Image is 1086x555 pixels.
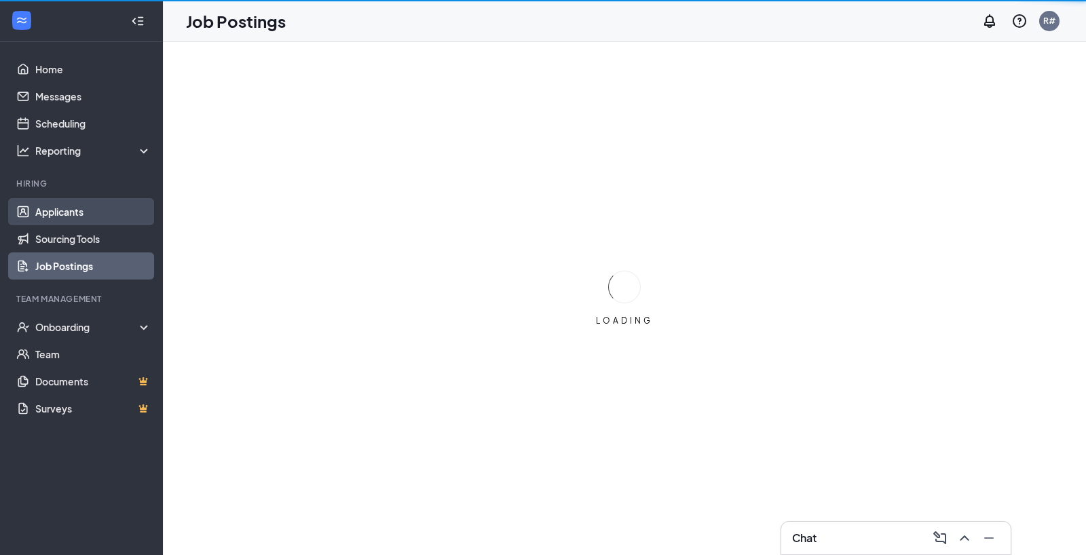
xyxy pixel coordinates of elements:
[35,110,151,137] a: Scheduling
[35,198,151,225] a: Applicants
[1043,15,1055,26] div: R#
[1011,13,1028,29] svg: QuestionInfo
[954,527,975,549] button: ChevronUp
[35,395,151,422] a: SurveysCrown
[186,9,286,33] h1: Job Postings
[16,178,149,189] div: Hiring
[35,341,151,368] a: Team
[978,527,1000,549] button: Minimize
[16,320,30,334] svg: UserCheck
[16,293,149,305] div: Team Management
[35,252,151,280] a: Job Postings
[35,368,151,395] a: DocumentsCrown
[981,13,998,29] svg: Notifications
[956,530,973,546] svg: ChevronUp
[35,320,140,334] div: Onboarding
[981,530,997,546] svg: Minimize
[932,530,948,546] svg: ComposeMessage
[35,56,151,83] a: Home
[15,14,29,27] svg: WorkstreamLogo
[16,144,30,157] svg: Analysis
[929,527,951,549] button: ComposeMessage
[591,315,658,326] div: LOADING
[35,144,152,157] div: Reporting
[792,531,817,546] h3: Chat
[35,83,151,110] a: Messages
[35,225,151,252] a: Sourcing Tools
[131,14,145,28] svg: Collapse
